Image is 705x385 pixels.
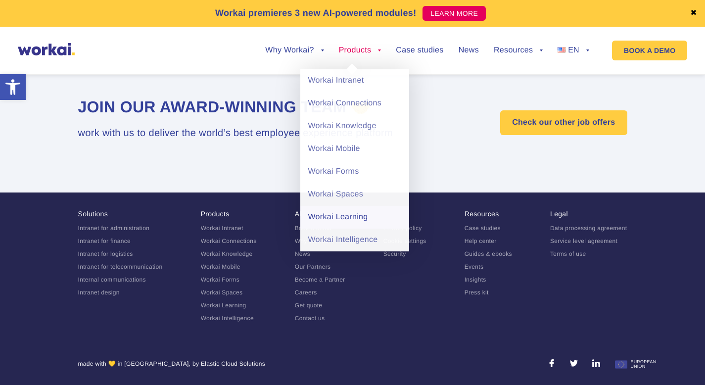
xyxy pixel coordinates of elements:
a: Data processing agreement [550,225,627,232]
span: EN [568,46,579,54]
a: Intranet for telecommunication [78,263,163,270]
a: Workai Spaces [201,289,243,296]
a: News [295,250,310,257]
a: About [295,210,314,218]
a: Resources [494,47,543,54]
a: Events [465,263,484,270]
a: Workai Knowledge [201,250,253,257]
a: Workai Intranet [300,69,409,92]
a: Get quote [295,302,323,309]
a: BOOK A DEMO [612,41,687,60]
a: Case studies [465,225,501,232]
a: Book a demo [295,225,331,232]
a: Workai Connections [300,92,409,115]
a: Workai Mobile [201,263,240,270]
a: Terms of use [550,250,586,257]
a: Legal [550,210,568,218]
a: Service level agreement [550,238,617,244]
h3: work with us to deliver the world’s best employee experience platform [78,126,393,141]
a: Become a Partner [295,276,345,283]
a: Workai Connections [201,238,257,244]
a: Press kit [465,289,489,296]
a: Why Workai? [295,238,332,244]
a: ✖ [690,9,697,17]
a: Workai Forms [300,160,409,183]
a: Internal communications [78,276,146,283]
a: Workai Forms [201,276,239,283]
a: Products [201,210,230,218]
a: Intranet design [78,289,120,296]
a: Contact us [295,315,325,322]
a: Security [383,250,406,257]
a: Workai Learning [201,302,246,309]
a: Our Partners [295,263,331,270]
a: News [459,47,479,54]
a: Workai Intelligence [300,229,409,251]
a: Guides & ebooks [465,250,512,257]
a: Workai Spaces [300,183,409,206]
a: Help center [465,238,497,244]
a: Resources [465,210,499,218]
a: Products [339,47,381,54]
a: Workai Learning [300,206,409,229]
a: LEARN MORE [423,6,486,21]
a: Workai Intelligence [201,315,254,322]
a: Workai Intranet [201,225,243,232]
div: made with 💛 in [GEOGRAPHIC_DATA], by Elastic Cloud Solutions [78,359,266,373]
h2: Join our award-winning team 🤝 [78,96,393,118]
a: Solutions [78,210,108,218]
a: Check our other job offers [500,110,627,135]
a: Workai Mobile [300,138,409,160]
a: Intranet for administration [78,225,150,232]
a: Case studies [396,47,443,54]
a: Intranet for finance [78,238,131,244]
p: Workai premieres 3 new AI-powered modules! [215,6,417,20]
a: Intranet for logistics [78,250,133,257]
a: Why Workai? [265,47,324,54]
a: Workai Knowledge [300,115,409,138]
a: Careers [295,289,317,296]
a: Insights [465,276,486,283]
